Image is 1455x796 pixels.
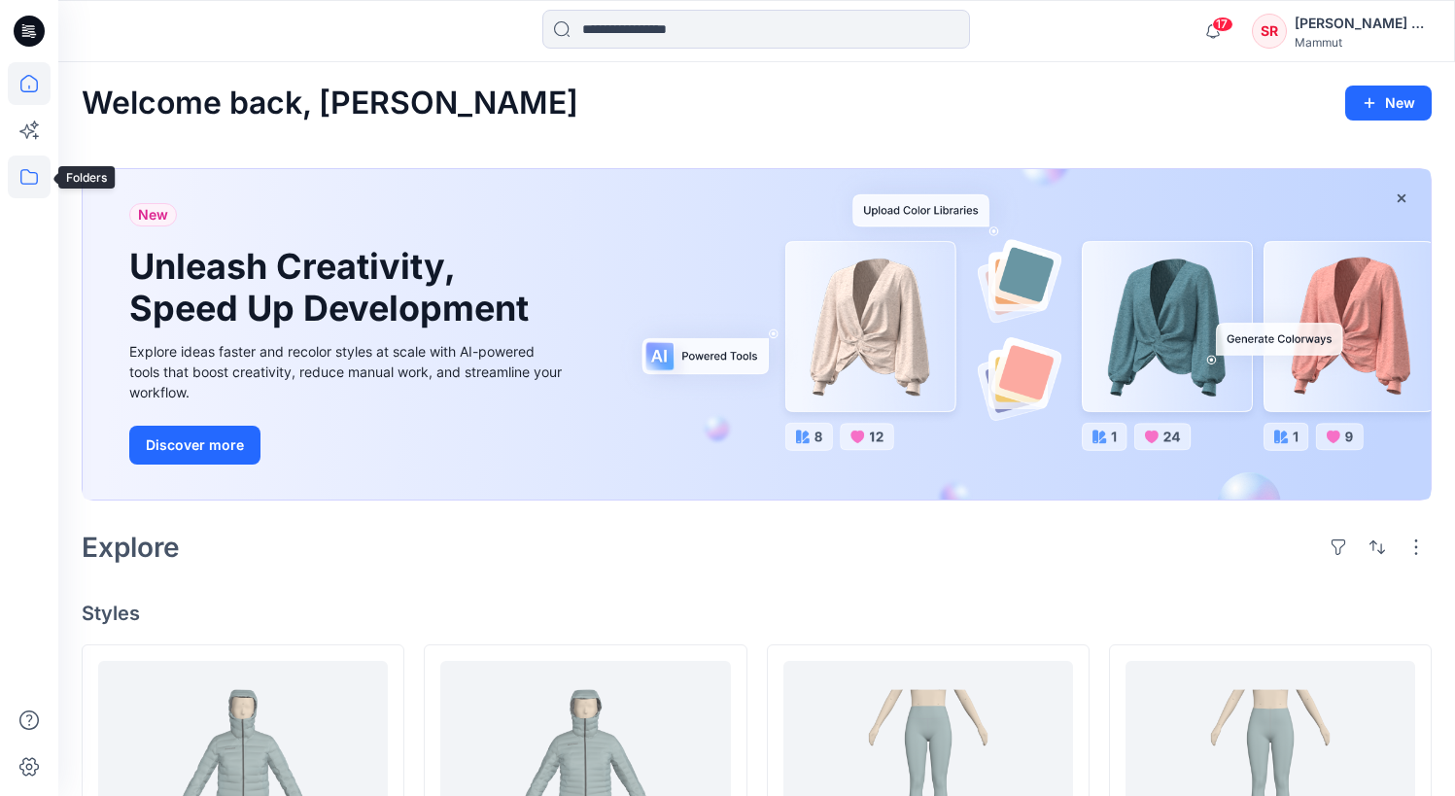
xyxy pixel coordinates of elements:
[129,341,567,402] div: Explore ideas faster and recolor styles at scale with AI-powered tools that boost creativity, red...
[138,203,168,226] span: New
[1212,17,1233,32] span: 17
[129,246,537,329] h1: Unleash Creativity, Speed Up Development
[1295,35,1431,50] div: Mammut
[129,426,260,465] button: Discover more
[1252,14,1287,49] div: SR
[82,86,578,121] h2: Welcome back, [PERSON_NAME]
[1295,12,1431,35] div: [PERSON_NAME] Ripegutu
[129,426,567,465] a: Discover more
[82,532,180,563] h2: Explore
[82,602,1432,625] h4: Styles
[1345,86,1432,121] button: New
